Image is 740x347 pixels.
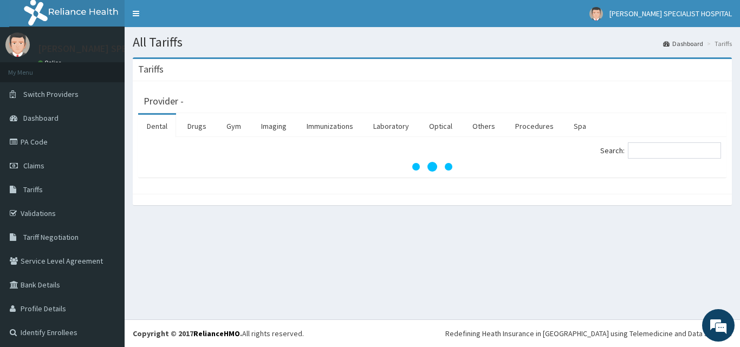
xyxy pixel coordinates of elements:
img: User Image [589,7,603,21]
p: [PERSON_NAME] SPECIALIST HOSPITAL [38,44,204,54]
a: Dental [138,115,176,138]
a: Immunizations [298,115,362,138]
a: Imaging [252,115,295,138]
a: Laboratory [365,115,418,138]
span: Switch Providers [23,89,79,99]
a: Optical [420,115,461,138]
h3: Provider - [144,96,184,106]
a: Online [38,59,64,67]
footer: All rights reserved. [125,319,740,347]
a: Drugs [179,115,215,138]
li: Tariffs [704,39,732,48]
span: [PERSON_NAME] SPECIALIST HOSPITAL [609,9,732,18]
a: Procedures [507,115,562,138]
a: RelianceHMO [193,329,240,338]
input: Search: [628,142,721,159]
a: Gym [218,115,250,138]
a: Others [464,115,504,138]
strong: Copyright © 2017 . [133,329,242,338]
h1: All Tariffs [133,35,732,49]
label: Search: [600,142,721,159]
div: Redefining Heath Insurance in [GEOGRAPHIC_DATA] using Telemedicine and Data Science! [445,328,732,339]
img: User Image [5,32,30,57]
span: Tariffs [23,185,43,194]
span: Claims [23,161,44,171]
span: Dashboard [23,113,59,123]
a: Dashboard [663,39,703,48]
svg: audio-loading [411,145,454,188]
a: Spa [565,115,595,138]
span: Tariff Negotiation [23,232,79,242]
h3: Tariffs [138,64,164,74]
